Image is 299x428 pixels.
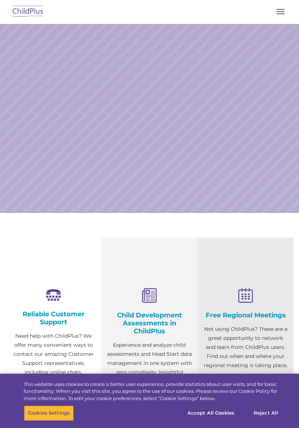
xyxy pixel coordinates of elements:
[243,406,288,421] button: Reject All
[107,311,192,335] h4: Child Development Assessments in ChildPlus
[24,406,74,421] button: Cookies Settings
[11,3,45,20] img: ChildPlus by Procare Solutions
[203,325,288,370] p: Not using ChildPlus? These are a great opportunity to network and learn from ChildPlus users. Fin...
[279,377,295,393] button: Close
[11,332,96,395] p: Need help with ChildPlus? We offer many convenient ways to contact our amazing Customer Support r...
[203,311,288,319] h4: Free Regional Meetings
[11,310,96,326] h4: Reliable Customer Support
[24,381,278,402] div: This website uses cookies to create a better user experience, provide statistics about user visit...
[183,406,238,421] button: Accept All Cookies
[107,341,192,395] p: Experience and analyze child assessments and Head Start data management in one system with zero c...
